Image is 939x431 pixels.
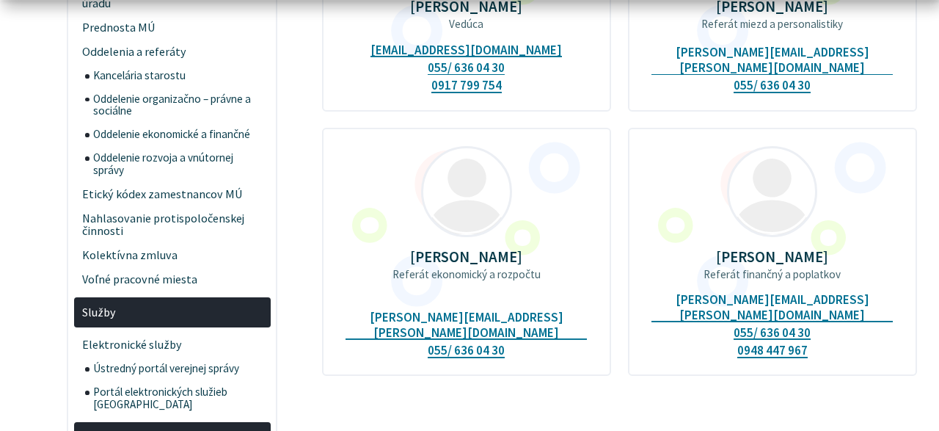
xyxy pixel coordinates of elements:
[74,268,271,292] a: Voľné pracovné miesta
[93,357,262,380] span: Ústredný portál verejnej správy
[370,43,562,58] a: [EMAIL_ADDRESS][DOMAIN_NAME]
[82,333,262,357] span: Elektronické služby
[82,300,262,325] span: Služby
[82,268,262,292] span: Voľné pracovné miesta
[428,60,505,76] a: 055/ 636 04 30
[93,380,262,416] span: Portál elektronických služieb [GEOGRAPHIC_DATA]
[82,244,262,268] span: Kolektívna zmluva
[82,15,262,40] span: Prednosta MÚ
[734,78,811,93] a: 055/ 636 04 30
[85,64,271,87] a: Kancelária starostu
[74,182,271,206] a: Etický kódex zamestnancov MÚ
[74,333,271,357] a: Elektronické služby
[74,244,271,268] a: Kolektívna zmluva
[93,64,262,87] span: Kancelária starostu
[346,248,587,265] p: [PERSON_NAME]
[651,45,893,75] a: [PERSON_NAME][EMAIL_ADDRESS][PERSON_NAME][DOMAIN_NAME]
[85,87,271,123] a: Oddelenie organizačno – právne a sociálne
[737,343,808,358] a: 0948 447 967
[85,123,271,147] a: Oddelenie ekonomické a finančné
[82,182,262,206] span: Etický kódex zamestnancov MÚ
[85,147,271,183] a: Oddelenie rozvoja a vnútornej správy
[74,15,271,40] a: Prednosta MÚ
[85,357,271,380] a: Ústredný portál verejnej správy
[428,343,505,358] a: 055/ 636 04 30
[734,325,811,341] a: 055/ 636 04 30
[651,18,893,31] p: Referát miezd a personalistiky
[346,18,587,31] p: Vedúca
[93,123,262,147] span: Oddelenie ekonomické a finančné
[431,78,502,93] a: 0917 799 754
[74,206,271,244] a: Nahlasovanie protispoločenskej činnosti
[82,206,262,244] span: Nahlasovanie protispoločenskej činnosti
[82,40,262,64] span: Oddelenia a referáty
[85,380,271,416] a: Portál elektronických služieb [GEOGRAPHIC_DATA]
[651,248,893,265] p: [PERSON_NAME]
[346,310,587,340] a: [PERSON_NAME][EMAIL_ADDRESS][PERSON_NAME][DOMAIN_NAME]
[651,292,893,322] a: [PERSON_NAME][EMAIL_ADDRESS][PERSON_NAME][DOMAIN_NAME]
[346,268,587,281] p: Referát ekonomický a rozpočtu
[74,40,271,64] a: Oddelenia a referáty
[74,297,271,327] a: Služby
[93,147,262,183] span: Oddelenie rozvoja a vnútornej správy
[93,87,262,123] span: Oddelenie organizačno – právne a sociálne
[651,268,893,281] p: Referát finančný a poplatkov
